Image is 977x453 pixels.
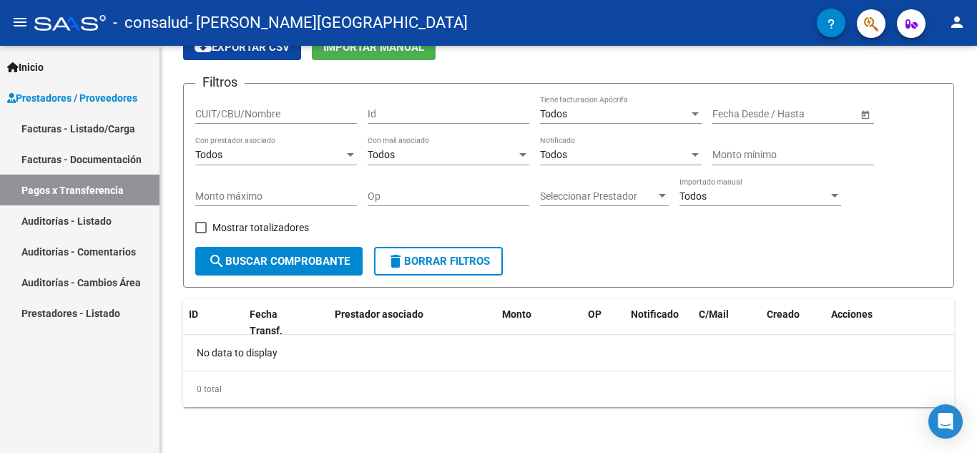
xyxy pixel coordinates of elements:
[825,299,954,346] datatable-header-cell: Acciones
[387,255,490,268] span: Borrar Filtros
[582,299,625,346] datatable-header-cell: OP
[188,7,468,39] span: - [PERSON_NAME][GEOGRAPHIC_DATA]
[496,299,582,346] datatable-header-cell: Monto
[831,308,873,320] span: Acciones
[183,371,954,407] div: 0 total
[928,404,963,439] div: Open Intercom Messenger
[189,308,198,320] span: ID
[7,90,137,106] span: Prestadores / Proveedores
[948,14,966,31] mat-icon: person
[329,299,496,346] datatable-header-cell: Prestador asociado
[761,299,825,346] datatable-header-cell: Creado
[679,190,707,202] span: Todos
[208,255,350,268] span: Buscar Comprobante
[858,107,873,122] button: Open calendar
[250,308,283,336] span: Fecha Transf.
[625,299,693,346] datatable-header-cell: Notificado
[195,38,212,55] mat-icon: cloud_download
[540,190,656,203] span: Seleccionar Prestador
[195,149,222,160] span: Todos
[368,149,395,160] span: Todos
[699,308,729,320] span: C/Mail
[693,299,761,346] datatable-header-cell: C/Mail
[502,308,531,320] span: Monto
[212,219,309,236] span: Mostrar totalizadores
[195,247,363,276] button: Buscar Comprobante
[208,253,225,270] mat-icon: search
[195,72,245,92] h3: Filtros
[335,308,423,320] span: Prestador asociado
[113,7,188,39] span: - consalud
[540,149,567,160] span: Todos
[712,108,765,120] input: Fecha inicio
[631,308,679,320] span: Notificado
[588,308,602,320] span: OP
[540,108,567,120] span: Todos
[183,335,954,371] div: No data to display
[11,14,29,31] mat-icon: menu
[183,299,244,346] datatable-header-cell: ID
[767,308,800,320] span: Creado
[777,108,847,120] input: Fecha fin
[183,34,301,60] button: Exportar CSV
[312,34,436,60] button: Importar Manual
[7,59,44,75] span: Inicio
[323,41,424,54] span: Importar Manual
[387,253,404,270] mat-icon: delete
[195,41,290,54] span: Exportar CSV
[374,247,503,276] button: Borrar Filtros
[244,299,308,346] datatable-header-cell: Fecha Transf.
